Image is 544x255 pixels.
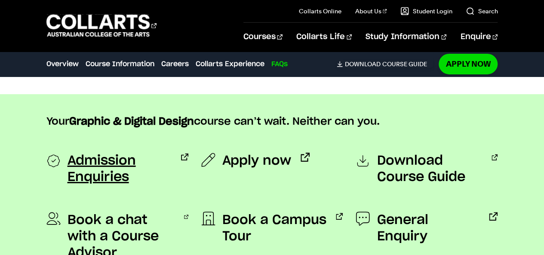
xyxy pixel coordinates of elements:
[201,212,343,245] a: Book a Campus Tour
[377,212,479,245] span: General Enquiry
[46,59,79,69] a: Overview
[356,153,498,185] a: Download Course Guide
[355,7,387,15] a: About Us
[222,153,291,169] span: Apply now
[46,13,157,38] div: Go to homepage
[400,7,452,15] a: Student Login
[356,212,498,245] a: General Enquiry
[161,59,189,69] a: Careers
[86,59,154,69] a: Course Information
[344,60,380,68] span: Download
[222,212,327,245] span: Book a Campus Tour
[299,7,341,15] a: Collarts Online
[196,59,264,69] a: Collarts Experience
[46,153,188,185] a: Admission Enquiries
[460,23,498,51] a: Enquire
[69,117,194,127] strong: Graphic & Digital Design
[366,23,446,51] a: Study Information
[337,60,433,68] a: DownloadCourse Guide
[68,153,172,185] span: Admission Enquiries
[466,7,498,15] a: Search
[243,23,283,51] a: Courses
[377,153,482,185] span: Download Course Guide
[439,54,498,74] a: Apply Now
[296,23,352,51] a: Collarts Life
[46,115,498,129] p: Your course can’t wait. Neither can you.
[271,59,288,69] a: FAQs
[201,153,310,169] a: Apply now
